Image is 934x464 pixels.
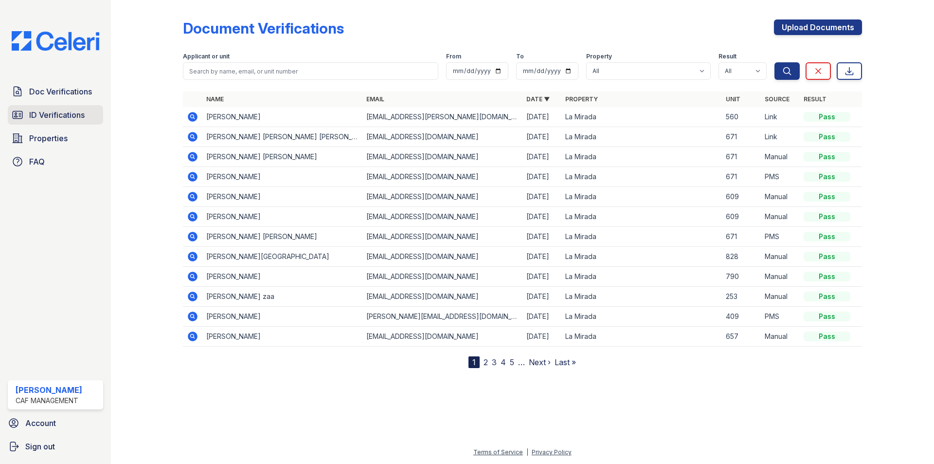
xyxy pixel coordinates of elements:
[555,357,576,367] a: Last »
[510,357,514,367] a: 5
[522,207,561,227] td: [DATE]
[8,152,103,171] a: FAQ
[526,448,528,456] div: |
[761,127,800,147] td: Link
[202,327,362,347] td: [PERSON_NAME]
[761,207,800,227] td: Manual
[804,272,850,281] div: Pass
[522,187,561,207] td: [DATE]
[516,53,524,60] label: To
[722,287,761,307] td: 253
[761,287,800,307] td: Manual
[561,327,721,347] td: La Mirada
[202,127,362,147] td: [PERSON_NAME] [PERSON_NAME] [PERSON_NAME]
[202,147,362,167] td: [PERSON_NAME] [PERSON_NAME]
[501,357,506,367] a: 4
[526,95,550,103] a: Date ▼
[362,227,522,247] td: [EMAIL_ADDRESS][DOMAIN_NAME]
[722,207,761,227] td: 609
[722,307,761,327] td: 409
[722,127,761,147] td: 671
[29,132,68,144] span: Properties
[804,172,850,182] div: Pass
[561,287,721,307] td: La Mirada
[446,53,461,60] label: From
[183,62,438,80] input: Search by name, email, or unit number
[522,307,561,327] td: [DATE]
[804,292,850,301] div: Pass
[804,192,850,202] div: Pass
[804,132,850,142] div: Pass
[202,247,362,267] td: [PERSON_NAME][GEOGRAPHIC_DATA]
[532,448,572,456] a: Privacy Policy
[202,107,362,127] td: [PERSON_NAME]
[804,212,850,222] div: Pass
[804,332,850,341] div: Pass
[362,107,522,127] td: [EMAIL_ADDRESS][PERSON_NAME][DOMAIN_NAME]
[8,129,103,148] a: Properties
[761,107,800,127] td: Link
[561,227,721,247] td: La Mirada
[761,227,800,247] td: PMS
[362,127,522,147] td: [EMAIL_ADDRESS][DOMAIN_NAME]
[722,247,761,267] td: 828
[206,95,224,103] a: Name
[25,417,56,429] span: Account
[804,312,850,321] div: Pass
[202,187,362,207] td: [PERSON_NAME]
[561,167,721,187] td: La Mirada
[362,327,522,347] td: [EMAIL_ADDRESS][DOMAIN_NAME]
[522,267,561,287] td: [DATE]
[586,53,612,60] label: Property
[761,147,800,167] td: Manual
[362,167,522,187] td: [EMAIL_ADDRESS][DOMAIN_NAME]
[8,82,103,101] a: Doc Verifications
[722,227,761,247] td: 671
[362,307,522,327] td: [PERSON_NAME][EMAIL_ADDRESS][DOMAIN_NAME]
[25,441,55,452] span: Sign out
[722,107,761,127] td: 560
[518,356,525,368] span: …
[468,356,480,368] div: 1
[16,384,82,396] div: [PERSON_NAME]
[522,287,561,307] td: [DATE]
[202,227,362,247] td: [PERSON_NAME] [PERSON_NAME]
[29,109,85,121] span: ID Verifications
[761,187,800,207] td: Manual
[366,95,384,103] a: Email
[4,437,107,456] a: Sign out
[522,147,561,167] td: [DATE]
[522,107,561,127] td: [DATE]
[4,31,107,51] img: CE_Logo_Blue-a8612792a0a2168367f1c8372b55b34899dd931a85d93a1a3d3e32e68fde9ad4.png
[202,307,362,327] td: [PERSON_NAME]
[529,357,551,367] a: Next ›
[722,187,761,207] td: 609
[561,247,721,267] td: La Mirada
[561,207,721,227] td: La Mirada
[522,167,561,187] td: [DATE]
[774,19,862,35] a: Upload Documents
[484,357,488,367] a: 2
[804,252,850,261] div: Pass
[522,127,561,147] td: [DATE]
[561,107,721,127] td: La Mirada
[561,267,721,287] td: La Mirada
[362,267,522,287] td: [EMAIL_ADDRESS][DOMAIN_NAME]
[362,247,522,267] td: [EMAIL_ADDRESS][DOMAIN_NAME]
[561,147,721,167] td: La Mirada
[8,105,103,125] a: ID Verifications
[726,95,740,103] a: Unit
[722,267,761,287] td: 790
[522,227,561,247] td: [DATE]
[804,112,850,122] div: Pass
[183,19,344,37] div: Document Verifications
[29,156,45,167] span: FAQ
[761,167,800,187] td: PMS
[362,147,522,167] td: [EMAIL_ADDRESS][DOMAIN_NAME]
[804,95,826,103] a: Result
[561,187,721,207] td: La Mirada
[804,232,850,241] div: Pass
[202,267,362,287] td: [PERSON_NAME]
[522,247,561,267] td: [DATE]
